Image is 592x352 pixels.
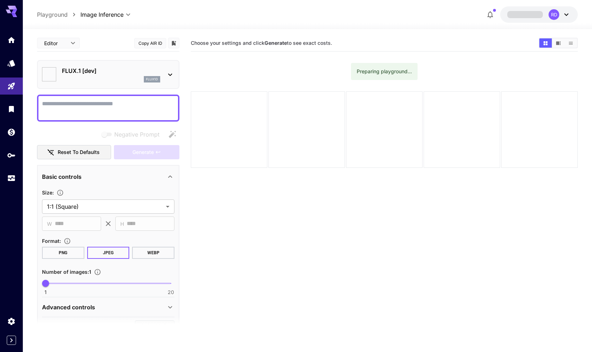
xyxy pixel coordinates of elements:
button: WEBP [132,247,174,259]
button: Add to library [171,39,177,47]
button: JPEG [87,247,130,259]
div: Usage [7,174,16,183]
div: Show media in grid viewShow media in video viewShow media in list view [539,38,578,48]
div: Wallet [7,128,16,137]
b: Generate [264,40,287,46]
p: Basic controls [42,172,82,181]
button: Adjust the dimensions of the generated image by specifying its width and height in pixels, or sel... [54,189,67,196]
p: FLUX.1 [dev] [62,66,160,75]
div: Advanced controls [42,299,174,316]
button: Show media in list view [565,38,577,48]
div: Settings [7,317,16,326]
nav: breadcrumb [37,10,80,19]
p: flux1d [146,77,158,82]
span: H [120,220,124,228]
a: Playground [37,10,68,19]
span: Negative Prompt [114,130,159,139]
div: Models [7,59,16,68]
button: Show media in grid view [539,38,552,48]
button: Choose the file format for the output image. [61,238,74,245]
span: W [47,220,52,228]
div: Home [7,36,16,44]
span: Size : [42,190,54,196]
div: Playground [7,82,16,91]
button: PNG [42,247,84,259]
span: Image Inference [80,10,124,19]
button: Specify how many images to generate in a single request. Each image generation will be charged se... [91,268,104,276]
button: Copy AIR ID [134,38,166,48]
div: Preparing playground... [357,65,412,78]
div: API Keys [7,151,16,160]
div: RD [549,9,559,20]
button: Show media in video view [552,38,565,48]
button: Expand sidebar [7,336,16,345]
span: Number of images : 1 [42,269,91,275]
span: 20 [168,289,174,296]
span: 1:1 (Square) [47,202,163,211]
span: Format : [42,238,61,244]
span: Editor [44,39,66,47]
div: Library [7,105,16,113]
div: Basic controls [42,168,174,185]
button: Reset to defaults [37,145,111,160]
p: Advanced controls [42,303,95,311]
button: RD [500,6,578,23]
div: FLUX.1 [dev]flux1d [42,64,174,85]
span: 1 [44,289,47,296]
span: Choose your settings and click to see exact costs. [191,40,332,46]
span: Negative prompts are not compatible with the selected model. [100,130,165,139]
